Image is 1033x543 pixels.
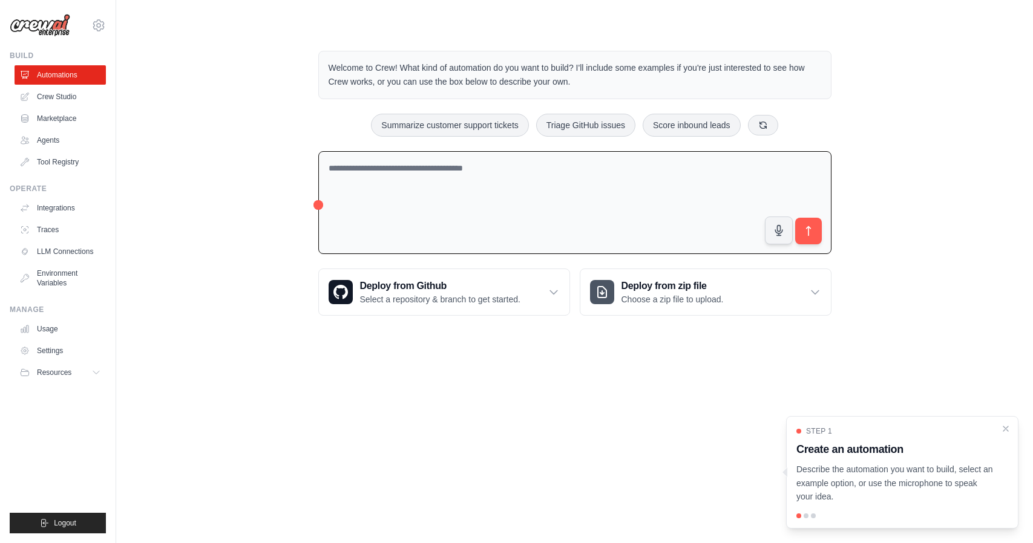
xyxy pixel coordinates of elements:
[15,363,106,382] button: Resources
[796,441,994,458] h3: Create an automation
[15,242,106,261] a: LLM Connections
[15,87,106,106] a: Crew Studio
[15,341,106,360] a: Settings
[643,114,741,137] button: Score inbound leads
[15,220,106,239] a: Traces
[37,368,71,377] span: Resources
[796,463,994,504] p: Describe the automation you want to build, select an example option, or use the microphone to spe...
[15,319,106,339] a: Usage
[10,305,106,314] div: Manage
[15,131,106,150] a: Agents
[15,65,106,85] a: Automations
[329,61,821,89] p: Welcome to Crew! What kind of automation do you want to build? I'll include some examples if you'...
[15,264,106,293] a: Environment Variables
[621,279,724,293] h3: Deploy from zip file
[15,109,106,128] a: Marketplace
[806,426,832,436] span: Step 1
[621,293,724,305] p: Choose a zip file to upload.
[371,114,528,137] button: Summarize customer support tickets
[536,114,635,137] button: Triage GitHub issues
[10,184,106,193] div: Operate
[360,279,520,293] h3: Deploy from Github
[1001,424,1011,434] button: Close walkthrough
[10,51,106,60] div: Build
[360,293,520,305] p: Select a repository & branch to get started.
[54,518,76,528] span: Logout
[15,152,106,172] a: Tool Registry
[10,513,106,533] button: Logout
[10,14,70,37] img: Logo
[15,198,106,218] a: Integrations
